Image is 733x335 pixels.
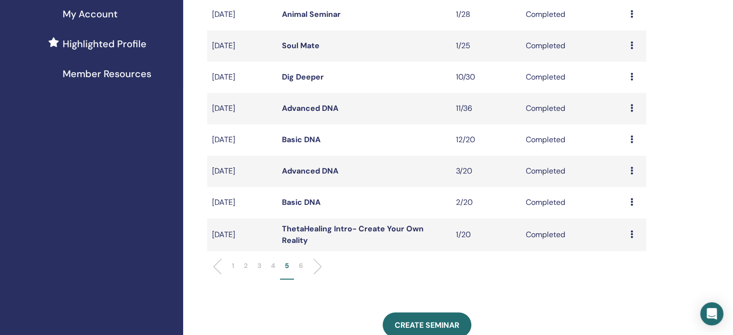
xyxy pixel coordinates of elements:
td: 1/25 [451,30,521,62]
a: Advanced DNA [282,166,338,176]
a: Basic DNA [282,197,320,207]
td: 12/20 [451,124,521,156]
span: Member Resources [63,67,151,81]
td: [DATE] [207,156,277,187]
a: Basic DNA [282,134,320,145]
td: Completed [521,62,626,93]
p: 4 [271,261,275,271]
div: Open Intercom Messenger [700,302,723,325]
a: Animal Seminar [282,9,341,19]
td: 10/30 [451,62,521,93]
td: [DATE] [207,62,277,93]
td: [DATE] [207,218,277,251]
td: Completed [521,124,626,156]
td: [DATE] [207,187,277,218]
td: 11/36 [451,93,521,124]
a: Advanced DNA [282,103,338,113]
span: Create seminar [395,320,459,330]
span: Highlighted Profile [63,37,147,51]
a: Soul Mate [282,40,320,51]
td: 1/20 [451,218,521,251]
span: My Account [63,7,118,21]
td: Completed [521,30,626,62]
a: Dig Deeper [282,72,324,82]
td: 2/20 [451,187,521,218]
td: [DATE] [207,124,277,156]
td: Completed [521,93,626,124]
td: Completed [521,156,626,187]
td: Completed [521,218,626,251]
p: 5 [285,261,289,271]
td: 3/20 [451,156,521,187]
td: Completed [521,187,626,218]
p: 1 [232,261,234,271]
p: 6 [299,261,303,271]
p: 2 [244,261,248,271]
td: [DATE] [207,93,277,124]
td: [DATE] [207,30,277,62]
p: 3 [257,261,261,271]
a: ThetaHealing Intro- Create Your Own Reality [282,224,424,245]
